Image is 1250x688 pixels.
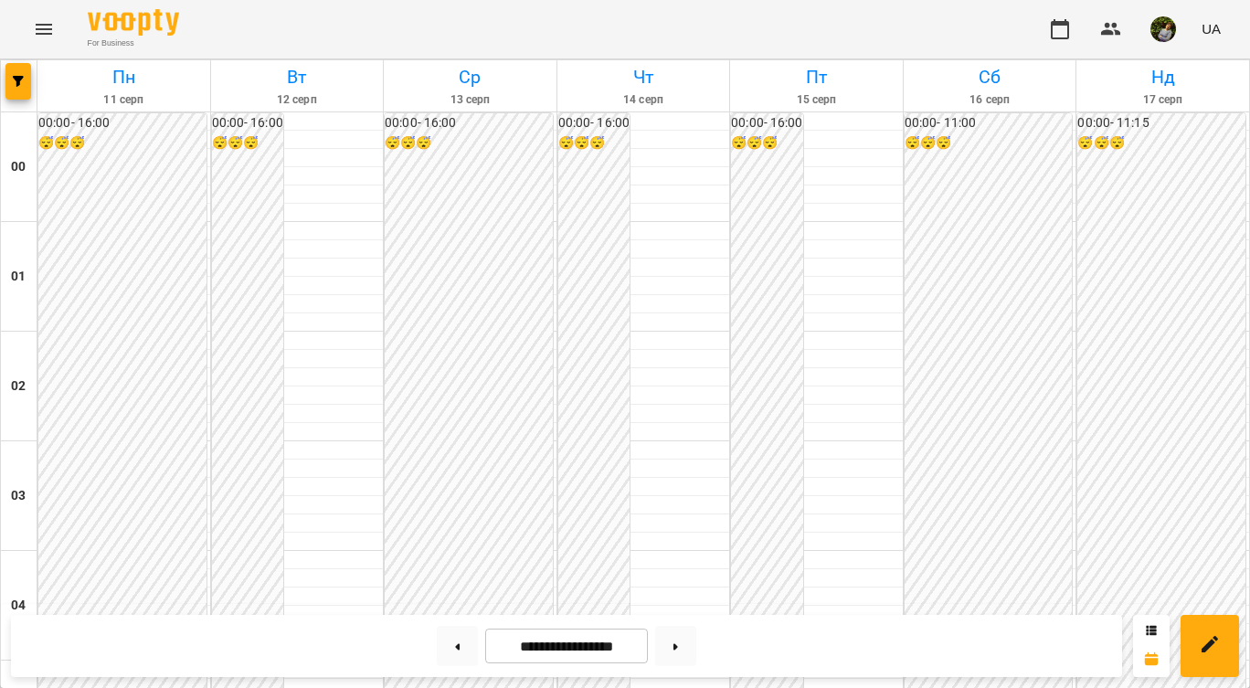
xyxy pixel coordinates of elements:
[214,63,381,91] h6: Вт
[1202,19,1221,38] span: UA
[88,9,179,36] img: Voopty Logo
[385,133,553,153] h6: 😴😴😴
[38,113,207,133] h6: 00:00 - 16:00
[905,113,1073,133] h6: 00:00 - 11:00
[733,91,900,109] h6: 15 серп
[560,63,727,91] h6: Чт
[558,133,630,153] h6: 😴😴😴
[214,91,381,109] h6: 12 серп
[11,596,26,616] h6: 04
[11,486,26,506] h6: 03
[212,133,283,153] h6: 😴😴😴
[11,376,26,397] h6: 02
[387,91,554,109] h6: 13 серп
[731,113,802,133] h6: 00:00 - 16:00
[11,267,26,287] h6: 01
[1077,133,1245,153] h6: 😴😴😴
[1194,12,1228,46] button: UA
[11,157,26,177] h6: 00
[40,63,207,91] h6: Пн
[906,91,1074,109] h6: 16 серп
[731,133,802,153] h6: 😴😴😴
[387,63,554,91] h6: Ср
[905,133,1073,153] h6: 😴😴😴
[212,113,283,133] h6: 00:00 - 16:00
[906,63,1074,91] h6: Сб
[40,91,207,109] h6: 11 серп
[88,37,179,49] span: For Business
[385,113,553,133] h6: 00:00 - 16:00
[1079,63,1246,91] h6: Нд
[560,91,727,109] h6: 14 серп
[38,133,207,153] h6: 😴😴😴
[1079,91,1246,109] h6: 17 серп
[558,113,630,133] h6: 00:00 - 16:00
[22,7,66,51] button: Menu
[1077,113,1245,133] h6: 00:00 - 11:15
[1150,16,1176,42] img: b75e9dd987c236d6cf194ef640b45b7d.jpg
[733,63,900,91] h6: Пт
